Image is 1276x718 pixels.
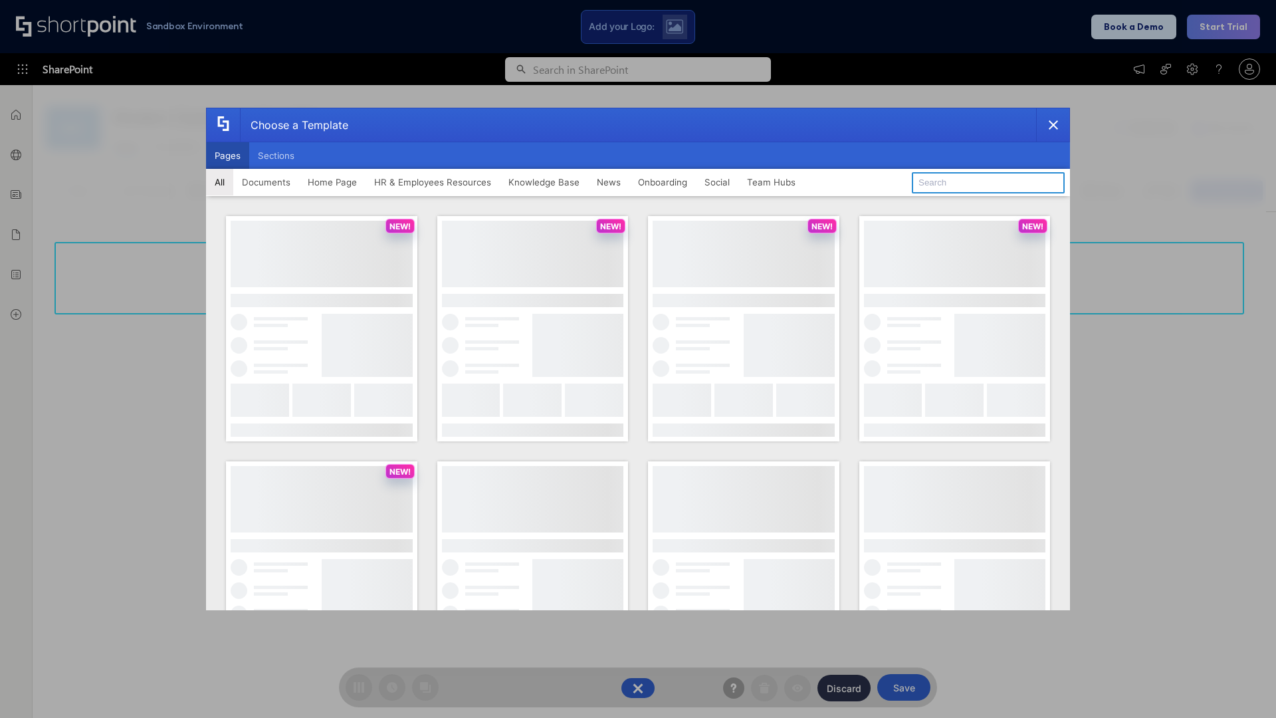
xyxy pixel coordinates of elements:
button: Documents [233,169,299,195]
button: News [588,169,629,195]
button: Sections [249,142,303,169]
p: NEW! [389,467,411,477]
button: HR & Employees Resources [366,169,500,195]
div: template selector [206,108,1070,610]
button: Social [696,169,738,195]
button: Pages [206,142,249,169]
button: Onboarding [629,169,696,195]
button: Knowledge Base [500,169,588,195]
p: NEW! [811,221,833,231]
input: Search [912,172,1065,193]
p: NEW! [600,221,621,231]
button: Team Hubs [738,169,804,195]
p: NEW! [389,221,411,231]
iframe: Chat Widget [1210,654,1276,718]
div: Choose a Template [240,108,348,142]
button: Home Page [299,169,366,195]
p: NEW! [1022,221,1043,231]
button: All [206,169,233,195]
